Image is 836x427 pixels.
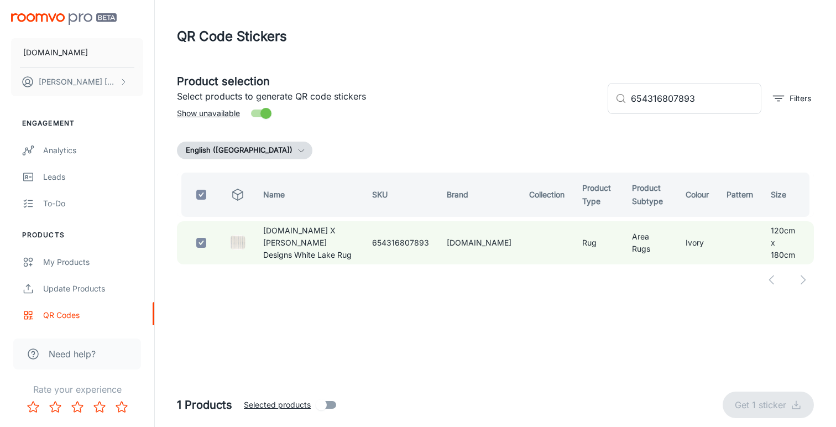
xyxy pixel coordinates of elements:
button: English ([GEOGRAPHIC_DATA]) [177,142,312,159]
p: [DOMAIN_NAME] [23,46,88,59]
input: Search by SKU, brand, collection... [631,83,761,114]
div: Update Products [43,283,143,295]
h5: Product selection [177,73,599,90]
img: Roomvo PRO Beta [11,13,117,25]
div: My Products [43,256,143,268]
td: Rug [573,221,623,264]
p: [PERSON_NAME] [PERSON_NAME] [39,76,117,88]
th: Product Type [573,173,623,217]
th: SKU [363,173,438,217]
button: [DOMAIN_NAME] [11,38,143,67]
th: Product Subtype [623,173,677,217]
td: [DOMAIN_NAME] X [PERSON_NAME] Designs White Lake Rug [254,221,363,264]
button: [PERSON_NAME] [PERSON_NAME] [11,67,143,96]
th: Colour [677,173,718,217]
td: 654316807893 [363,221,438,264]
td: Ivory [677,221,718,264]
td: [DOMAIN_NAME] [438,221,520,264]
th: Name [254,173,363,217]
td: 120cm x 180cm [762,221,814,264]
span: Show unavailable [177,107,240,119]
h1: QR Code Stickers [177,27,287,46]
div: QR Codes [43,309,143,321]
th: Brand [438,173,520,217]
p: Filters [790,92,811,105]
div: Leads [43,171,143,183]
button: filter [770,90,814,107]
th: Collection [520,173,573,217]
th: Size [762,173,814,217]
p: Select products to generate QR code stickers [177,90,599,103]
th: Pattern [718,173,762,217]
div: Analytics [43,144,143,157]
div: To-do [43,197,143,210]
td: Area Rugs [623,221,677,264]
